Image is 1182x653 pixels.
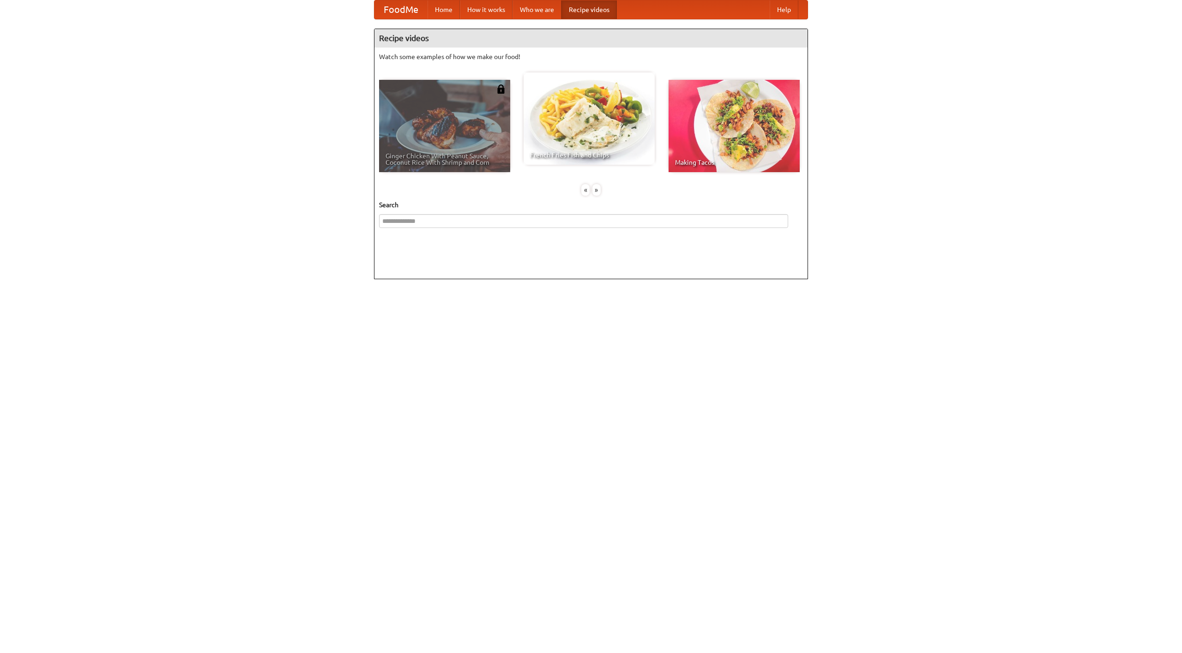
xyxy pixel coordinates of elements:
a: Who we are [513,0,561,19]
h5: Search [379,200,803,210]
p: Watch some examples of how we make our food! [379,52,803,61]
a: Help [770,0,798,19]
div: » [592,184,601,196]
a: How it works [460,0,513,19]
a: FoodMe [374,0,428,19]
a: French Fries Fish and Chips [524,72,655,165]
a: Making Tacos [669,80,800,172]
a: Recipe videos [561,0,617,19]
h4: Recipe videos [374,29,808,48]
div: « [581,184,590,196]
span: French Fries Fish and Chips [530,152,648,158]
img: 483408.png [496,84,506,94]
span: Making Tacos [675,159,793,166]
a: Home [428,0,460,19]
